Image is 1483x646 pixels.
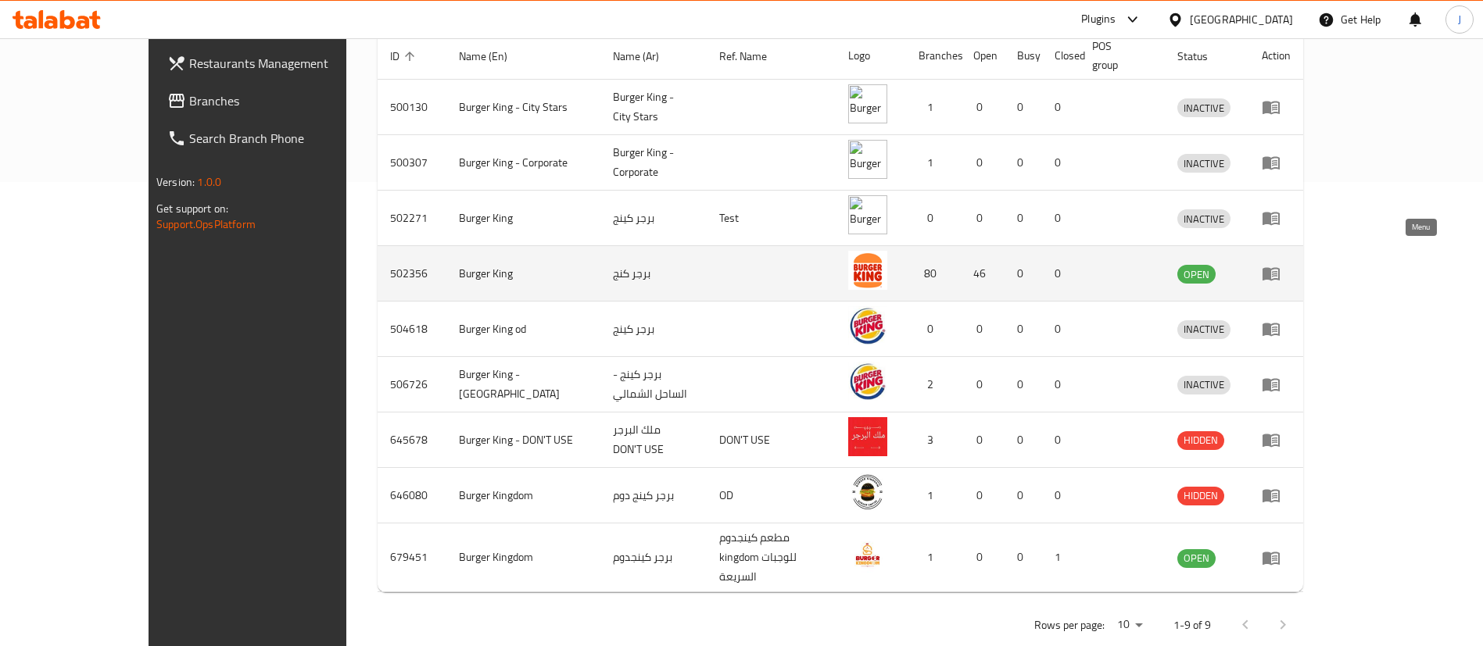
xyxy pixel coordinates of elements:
[961,246,1005,302] td: 46
[1005,523,1042,592] td: 0
[1177,155,1230,173] span: INACTIVE
[1042,80,1080,135] td: 0
[1005,80,1042,135] td: 0
[1042,135,1080,191] td: 0
[707,468,836,523] td: OD
[719,47,787,66] span: Ref. Name
[1177,154,1230,173] div: INACTIVE
[155,82,396,120] a: Branches
[378,412,446,468] td: 645678
[378,191,446,246] td: 502271
[378,80,446,135] td: 500130
[459,47,528,66] span: Name (En)
[446,412,600,468] td: Burger King - DON'T USE
[155,45,396,82] a: Restaurants Management
[848,535,887,574] img: Burger Kingdom
[906,412,961,468] td: 3
[1262,486,1291,505] div: Menu
[1005,302,1042,357] td: 0
[1262,153,1291,172] div: Menu
[961,80,1005,135] td: 0
[1262,430,1291,449] div: Menu
[1111,613,1148,637] div: Rows per page:
[189,91,384,110] span: Branches
[961,412,1005,468] td: 0
[1042,32,1080,80] th: Closed
[961,357,1005,412] td: 0
[600,468,707,523] td: برجر كينج دوم
[446,523,600,592] td: Burger Kingdom
[1042,246,1080,302] td: 0
[378,32,1303,592] table: enhanced table
[906,80,961,135] td: 1
[1177,209,1230,228] div: INACTIVE
[1262,319,1291,338] div: Menu
[1005,246,1042,302] td: 0
[446,468,600,523] td: Burger Kingdom
[189,54,384,73] span: Restaurants Management
[961,523,1005,592] td: 0
[1262,375,1291,394] div: Menu
[1177,549,1216,568] div: OPEN
[446,246,600,302] td: Burger King
[600,191,707,246] td: برجر كينج
[1177,487,1224,505] span: HIDDEN
[906,302,961,357] td: 0
[1042,412,1080,468] td: 0
[848,195,887,234] img: Burger King
[1262,548,1291,567] div: Menu
[848,251,887,290] img: Burger King
[707,412,836,468] td: DON'T USE
[906,135,961,191] td: 1
[1262,98,1291,116] div: Menu
[707,523,836,592] td: مطعم كينجدوم kingdom للوجبات السريعة
[961,32,1005,80] th: Open
[906,523,961,592] td: 1
[906,191,961,246] td: 0
[1177,210,1230,228] span: INACTIVE
[378,135,446,191] td: 500307
[848,306,887,345] img: Burger King od
[1034,616,1105,635] p: Rows per page:
[156,214,256,234] a: Support.OpsPlatform
[378,246,446,302] td: 502356
[1042,523,1080,592] td: 1
[1249,32,1303,80] th: Action
[1005,357,1042,412] td: 0
[600,523,707,592] td: برجر كينجدوم
[1177,487,1224,505] div: HIDDEN
[446,135,600,191] td: Burger King - Corporate
[1177,431,1224,450] div: HIDDEN
[1042,357,1080,412] td: 0
[848,362,887,401] img: Burger King - North Coast
[613,47,679,66] span: Name (Ar)
[906,32,961,80] th: Branches
[189,129,384,148] span: Search Branch Phone
[378,357,446,412] td: 506726
[848,140,887,179] img: Burger King - Corporate
[961,135,1005,191] td: 0
[1042,302,1080,357] td: 0
[1005,412,1042,468] td: 0
[600,357,707,412] td: برجر كينج - الساحل الشمالي
[600,135,707,191] td: Burger King - Corporate
[1177,98,1230,117] div: INACTIVE
[600,246,707,302] td: برجر كنج
[156,172,195,192] span: Version:
[1005,468,1042,523] td: 0
[1081,10,1116,29] div: Plugins
[156,198,228,219] span: Get support on:
[1177,549,1216,567] span: OPEN
[1262,209,1291,227] div: Menu
[848,84,887,123] img: Burger King - City Stars
[378,302,446,357] td: 504618
[197,172,221,192] span: 1.0.0
[378,523,446,592] td: 679451
[1458,11,1461,28] span: J
[1092,37,1146,74] span: POS group
[378,468,446,523] td: 646080
[446,302,600,357] td: Burger King od
[446,357,600,412] td: Burger King - [GEOGRAPHIC_DATA]
[1173,616,1211,635] p: 1-9 of 9
[1177,47,1228,66] span: Status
